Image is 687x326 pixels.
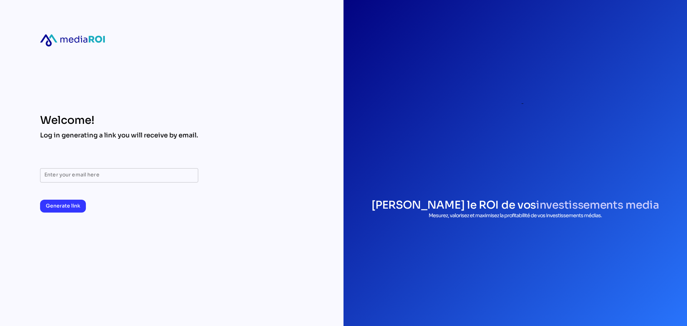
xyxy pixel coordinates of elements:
h1: [PERSON_NAME] le ROI de vos [371,198,659,212]
div: login [435,23,596,184]
span: Generate link [46,201,80,210]
button: Generate link [40,200,86,213]
div: mediaroi [40,34,105,47]
p: Mesurez, valorisez et maximisez la profitabilité de vos investissements médias. [371,212,659,219]
span: investissements media [536,198,659,212]
div: Log in generating a link you will receive by email. [40,131,198,140]
input: Enter your email here [44,168,194,183]
div: Welcome! [40,114,198,127]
